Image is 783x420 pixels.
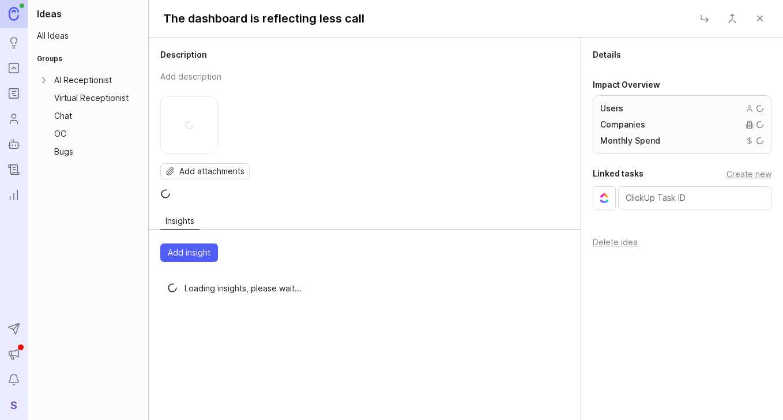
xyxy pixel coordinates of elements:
h2: Groups [37,53,62,65]
button: S [3,395,24,415]
a: Changelog [3,159,24,180]
button: Send to Autopilot [3,318,24,339]
button: Add attachments [160,163,250,179]
a: Users [3,108,24,129]
h2: Linked tasks [593,168,643,179]
span: Add insight [168,247,210,258]
button: title [156,8,371,29]
button: Insights [160,213,199,229]
input: ClickUp Task ID [626,192,764,204]
button: Announcements [3,344,24,365]
a: BugsGroup settings [32,143,182,160]
div: ChatGroup settings [32,107,182,125]
div: Chat [54,110,165,122]
h2: Details [593,49,771,61]
a: OCGroup settings [32,125,182,142]
a: Expand AI ReceptionistAI ReceptionistGroup settings [32,72,182,88]
div: OC [54,127,165,140]
span: Insights [161,213,199,228]
button: Expand AI Receptionist [38,74,50,86]
a: Reporting [3,185,24,205]
span: Monthly Spend [600,135,660,147]
a: Roadmaps [3,83,24,104]
button: Close button [693,7,716,30]
button: Create task [726,169,771,179]
a: Ideas [3,32,24,53]
div: Bugs [54,145,165,158]
a: ChatGroup settings [32,107,182,124]
button: Close [748,7,771,30]
div: Virtual Receptionist [54,92,165,104]
p: Loading insights, please wait... [185,283,302,294]
a: Autopilot [3,134,24,155]
div: Expand AI ReceptionistAI ReceptionistGroup settings [32,72,182,89]
button: Notifications [3,369,24,390]
button: Add insight [160,243,218,262]
h2: Description [160,49,569,61]
span: Users [600,103,623,114]
button: Delete idea [593,237,638,247]
span: Companies [600,119,645,130]
button: description [156,65,569,87]
div: AI Receptionist [54,74,165,87]
div: Virtual ReceptionistGroup settings [32,89,182,107]
img: Canny Home [9,7,19,20]
button: Close button [721,7,744,30]
a: All Ideas [32,28,182,44]
h1: Ideas [32,7,182,21]
a: Portal [3,58,24,78]
img: ClickUp [599,193,609,203]
h2: Impact Overview [593,79,771,91]
span: Add attachments [179,166,244,177]
a: Virtual ReceptionistGroup settings [32,89,182,106]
